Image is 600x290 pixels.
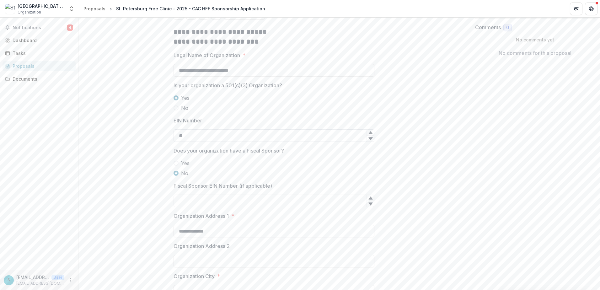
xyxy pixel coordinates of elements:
img: St. Petersburg Free Clinic [5,4,15,14]
div: Documents [13,76,71,82]
div: Dashboard [13,37,71,44]
p: No comments for this proposal [499,49,571,57]
span: No [181,169,188,177]
h2: Comments [475,24,501,30]
a: Proposals [3,61,76,71]
p: Is your organization a 501(c)(3) Organization? [174,82,282,89]
p: [EMAIL_ADDRESS][DOMAIN_NAME] [16,274,49,281]
nav: breadcrumb [81,4,268,13]
span: Yes [181,159,190,167]
span: Yes [181,94,190,102]
span: 0 [506,25,509,30]
p: Organization Address 1 [174,212,229,220]
p: Organization Address 2 [174,242,230,250]
a: Proposals [81,4,108,13]
span: No [181,104,188,112]
p: No comments yet [475,36,595,43]
button: More [67,277,74,284]
div: St. Petersburg Free Clinic - 2025 - CAC HFF Sponsorship Application [116,5,265,12]
p: EIN Number [174,117,202,124]
p: User [51,275,64,280]
span: 4 [67,24,73,31]
div: Proposals [83,5,105,12]
div: [GEOGRAPHIC_DATA] Free Clinic [18,3,65,9]
p: Does your organization have a Fiscal Sponsor? [174,147,284,154]
button: Partners [570,3,582,15]
p: [EMAIL_ADDRESS][DOMAIN_NAME] [16,281,64,286]
a: Documents [3,74,76,84]
button: Notifications4 [3,23,76,33]
p: Legal Name of Organization [174,51,240,59]
span: Notifications [13,25,67,30]
a: Tasks [3,48,76,58]
button: Get Help [585,3,597,15]
span: Organization [18,9,41,15]
div: sbaker@thespfc.org [8,278,10,282]
p: Organization City [174,272,215,280]
button: Open entity switcher [67,3,76,15]
div: Proposals [13,63,71,69]
div: Tasks [13,50,71,56]
a: Dashboard [3,35,76,46]
p: Fiscal Sponsor EIN Number (if applicable) [174,182,272,190]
